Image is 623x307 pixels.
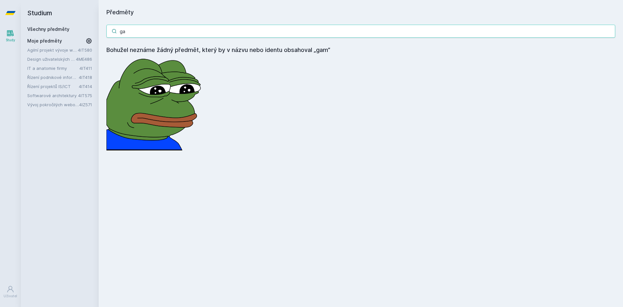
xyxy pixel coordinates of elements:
[79,84,92,89] a: 4IT414
[27,101,79,108] a: Vývoj pokročilých webových aplikací v PHP
[79,102,92,107] a: 4IZ571
[6,38,15,43] div: Study
[27,74,79,81] a: Řízení podnikové informatiky
[78,93,92,98] a: 4IT575
[27,38,62,44] span: Moje předměty
[1,26,19,46] a: Study
[106,25,615,38] input: Název nebo ident předmětu…
[4,294,17,299] div: Uživatel
[27,83,79,90] a: Řízení projektů IS/ICT
[106,45,615,55] h4: Bohužel neznáme žádný předmět, který by v názvu nebo identu obsahoval „gam”
[1,282,19,302] a: Uživatel
[79,66,92,71] a: 4IT411
[78,47,92,53] a: 4IT580
[27,65,79,71] a: IT a anatomie firmy
[106,8,615,17] h1: Předměty
[27,26,69,32] a: Všechny předměty
[27,92,78,99] a: Softwarové architektury
[76,57,92,62] a: 4ME486
[27,47,78,53] a: Agilní projekt vývoje webové aplikace
[79,75,92,80] a: 4IT418
[106,55,204,150] img: error_picture.png
[27,56,76,62] a: Design uživatelských rozhraní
